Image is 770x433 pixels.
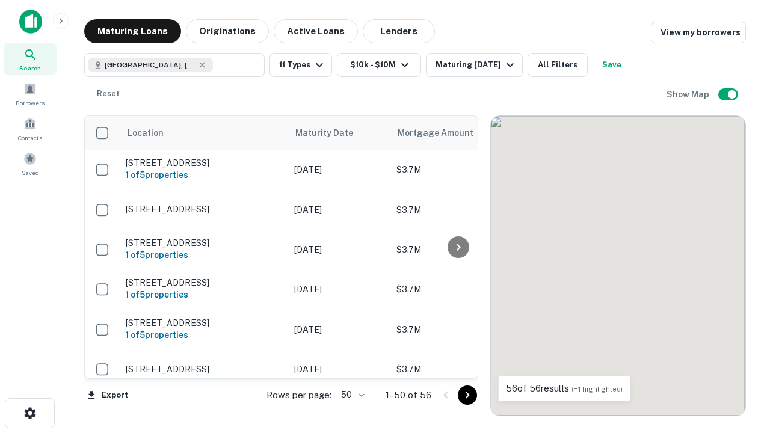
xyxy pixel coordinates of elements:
[4,43,57,75] a: Search
[363,19,435,43] button: Lenders
[396,163,517,176] p: $3.7M
[294,243,384,256] p: [DATE]
[105,60,195,70] span: [GEOGRAPHIC_DATA], [GEOGRAPHIC_DATA]
[295,126,369,140] span: Maturity Date
[294,203,384,216] p: [DATE]
[126,204,282,215] p: [STREET_ADDRESS]
[336,386,366,404] div: 50
[126,238,282,248] p: [STREET_ADDRESS]
[127,126,164,140] span: Location
[337,53,421,77] button: $10k - $10M
[266,388,331,402] p: Rows per page:
[294,323,384,336] p: [DATE]
[396,203,517,216] p: $3.7M
[126,158,282,168] p: [STREET_ADDRESS]
[22,168,39,177] span: Saved
[126,277,282,288] p: [STREET_ADDRESS]
[294,283,384,296] p: [DATE]
[126,168,282,182] h6: 1 of 5 properties
[274,19,358,43] button: Active Loans
[426,53,523,77] button: Maturing [DATE]
[651,22,746,43] a: View my borrowers
[294,363,384,376] p: [DATE]
[667,88,711,101] h6: Show Map
[396,323,517,336] p: $3.7M
[126,288,282,301] h6: 1 of 5 properties
[396,283,517,296] p: $3.7M
[294,163,384,176] p: [DATE]
[84,19,181,43] button: Maturing Loans
[386,388,431,402] p: 1–50 of 56
[491,116,745,416] div: 0 0
[126,248,282,262] h6: 1 of 5 properties
[120,116,288,150] th: Location
[396,243,517,256] p: $3.7M
[710,337,770,395] iframe: Chat Widget
[84,386,131,404] button: Export
[506,381,623,396] p: 56 of 56 results
[390,116,523,150] th: Mortgage Amount
[396,363,517,376] p: $3.7M
[528,53,588,77] button: All Filters
[398,126,489,140] span: Mortgage Amount
[269,53,332,77] button: 11 Types
[126,328,282,342] h6: 1 of 5 properties
[186,19,269,43] button: Originations
[126,364,282,375] p: [STREET_ADDRESS]
[571,385,623,393] span: (+1 highlighted)
[458,385,477,405] button: Go to next page
[4,112,57,145] a: Contacts
[4,78,57,110] a: Borrowers
[19,10,42,34] img: capitalize-icon.png
[436,58,517,72] div: Maturing [DATE]
[89,82,128,106] button: Reset
[16,98,45,108] span: Borrowers
[126,318,282,328] p: [STREET_ADDRESS]
[288,116,390,150] th: Maturity Date
[18,133,42,143] span: Contacts
[4,147,57,180] a: Saved
[19,63,41,73] span: Search
[593,53,631,77] button: Save your search to get updates of matches that match your search criteria.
